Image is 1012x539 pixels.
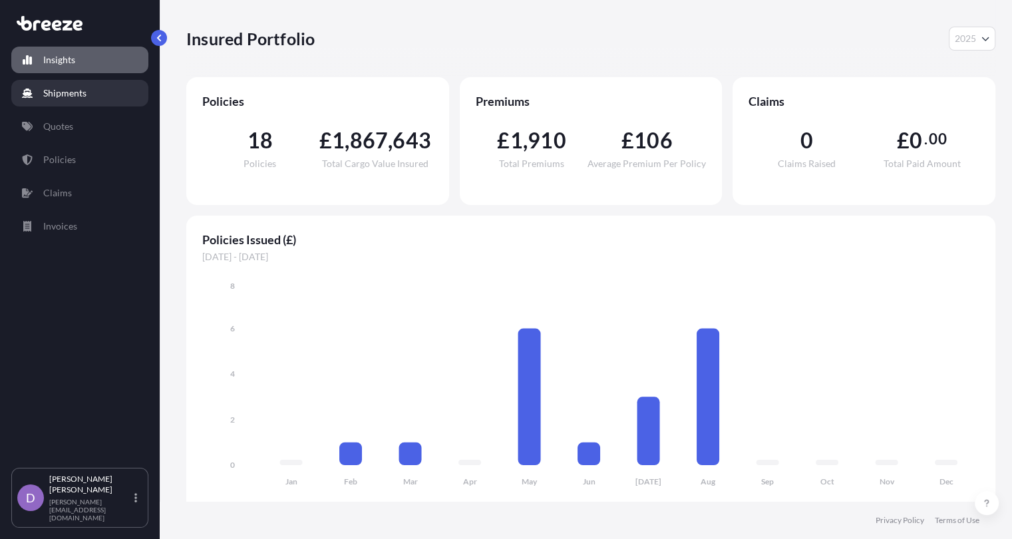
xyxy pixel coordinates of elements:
[935,515,979,526] a: Terms of Use
[924,134,928,144] span: .
[49,498,132,522] p: [PERSON_NAME][EMAIL_ADDRESS][DOMAIN_NAME]
[344,476,357,486] tspan: Feb
[510,130,523,151] span: 1
[43,120,73,133] p: Quotes
[778,159,836,168] span: Claims Raised
[949,27,995,51] button: Year Selector
[11,113,148,140] a: Quotes
[11,146,148,173] a: Policies
[202,250,979,264] span: [DATE] - [DATE]
[499,159,564,168] span: Total Premiums
[43,153,76,166] p: Policies
[800,130,812,151] span: 0
[230,460,235,470] tspan: 0
[528,130,566,151] span: 910
[345,130,349,151] span: ,
[49,474,132,495] p: [PERSON_NAME] [PERSON_NAME]
[634,130,673,151] span: 106
[43,53,75,67] p: Insights
[897,130,910,151] span: £
[230,323,235,333] tspan: 6
[476,93,707,109] span: Premiums
[820,476,834,486] tspan: Oct
[11,80,148,106] a: Shipments
[910,130,922,151] span: 0
[522,476,538,486] tspan: May
[588,159,706,168] span: Average Premium Per Policy
[230,415,235,425] tspan: 2
[463,476,477,486] tspan: Apr
[202,232,979,248] span: Policies Issued (£)
[230,369,235,379] tspan: 4
[11,47,148,73] a: Insights
[43,186,72,200] p: Claims
[635,476,661,486] tspan: [DATE]
[319,130,332,151] span: £
[393,130,431,151] span: 643
[955,32,976,45] span: 2025
[230,281,235,291] tspan: 8
[497,130,510,151] span: £
[43,87,86,100] p: Shipments
[621,130,634,151] span: £
[761,476,774,486] tspan: Sep
[285,476,297,486] tspan: Jan
[388,130,393,151] span: ,
[939,476,953,486] tspan: Dec
[350,130,389,151] span: 867
[876,515,924,526] a: Privacy Policy
[332,130,345,151] span: 1
[883,159,960,168] span: Total Paid Amount
[11,180,148,206] a: Claims
[403,476,418,486] tspan: Mar
[247,130,272,151] span: 18
[880,476,895,486] tspan: Nov
[701,476,716,486] tspan: Aug
[11,213,148,240] a: Invoices
[929,134,946,144] span: 00
[244,159,276,168] span: Policies
[26,491,35,504] span: D
[43,220,77,233] p: Invoices
[322,159,428,168] span: Total Cargo Value Insured
[186,28,315,49] p: Insured Portfolio
[523,130,528,151] span: ,
[583,476,595,486] tspan: Jun
[749,93,979,109] span: Claims
[202,93,433,109] span: Policies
